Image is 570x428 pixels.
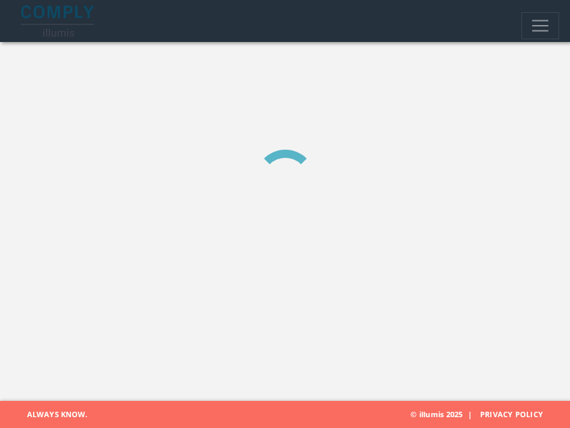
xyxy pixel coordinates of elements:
button: Toggle navigation [521,12,559,39]
span: © illumis 2025 [410,401,560,428]
span: Always Know. [10,401,87,428]
a: Privacy Policy [480,409,543,419]
span: | [462,409,477,419]
img: illumis [21,5,97,37]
